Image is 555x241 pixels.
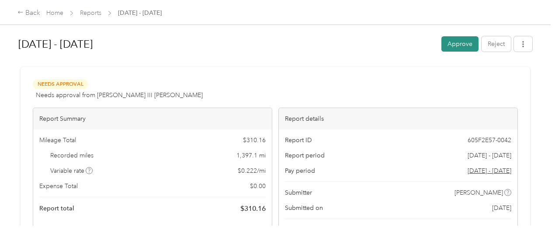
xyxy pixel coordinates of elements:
a: Reports [80,9,101,17]
span: Submitter [285,188,312,197]
iframe: Everlance-gr Chat Button Frame [506,192,555,241]
span: $ 310.16 [240,203,266,214]
span: Go to pay period [468,166,511,175]
span: You [499,225,510,234]
span: [PERSON_NAME] [454,188,503,197]
span: [DATE] - [DATE] [468,151,511,160]
h1: Aug 1 - 31, 2025 [18,34,435,55]
div: Report details [279,108,517,129]
span: Report period [285,151,325,160]
div: Report Summary [33,108,272,129]
span: $ 0.00 [250,182,266,191]
span: Pay period [285,166,315,175]
span: Needs approval from [PERSON_NAME] III [PERSON_NAME] [36,91,203,100]
span: [DATE] [492,203,511,213]
span: Mileage Total [39,136,76,145]
span: Expense Total [39,182,78,191]
span: Recorded miles [50,151,94,160]
span: $ 310.16 [243,136,266,145]
button: Approve [441,36,479,52]
span: Approvers [285,225,315,234]
span: [DATE] - [DATE] [118,8,162,17]
a: Home [46,9,63,17]
span: 1,397.1 mi [236,151,266,160]
span: Report ID [285,136,312,145]
span: Variable rate [50,166,93,175]
span: Needs Approval [33,79,88,89]
span: Submitted on [285,203,323,213]
span: $ 0.222 / mi [238,166,266,175]
button: Reject [482,36,511,52]
span: 605F2E57-0042 [468,136,511,145]
div: Back [17,8,40,18]
span: Report total [39,204,74,213]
